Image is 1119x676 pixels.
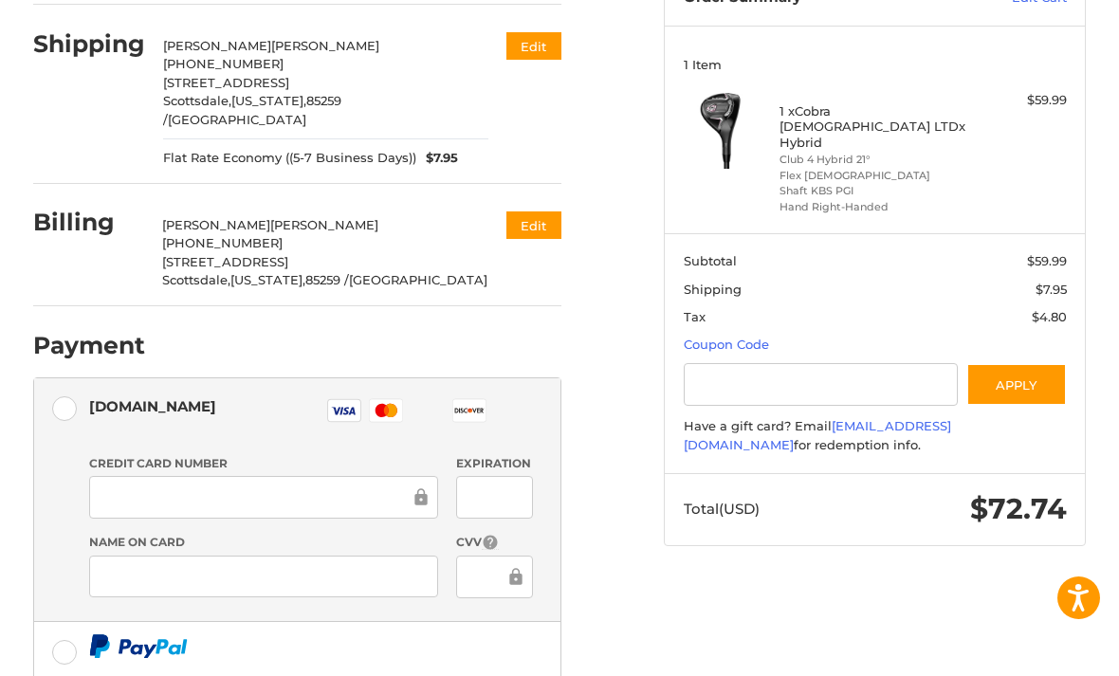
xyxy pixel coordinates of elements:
label: Name on Card [89,534,438,551]
span: Shipping [684,282,742,297]
span: Tax [684,309,706,324]
span: [US_STATE], [230,272,305,287]
li: Flex [DEMOGRAPHIC_DATA] [780,168,966,184]
h2: Shipping [33,29,145,59]
label: Expiration [456,455,533,472]
span: $72.74 [970,491,1067,526]
img: PayPal icon [89,634,188,658]
span: [GEOGRAPHIC_DATA] [168,112,306,127]
span: [PHONE_NUMBER] [163,56,284,71]
button: Edit [506,32,561,60]
input: Gift Certificate or Coupon Code [684,363,958,406]
span: [PERSON_NAME] [162,217,270,232]
span: Total (USD) [684,500,760,518]
span: $7.95 [1036,282,1067,297]
div: [DOMAIN_NAME] [89,391,216,422]
label: CVV [456,534,533,552]
span: [PERSON_NAME] [271,38,379,53]
span: [PERSON_NAME] [270,217,378,232]
label: Credit Card Number [89,455,438,472]
span: 85259 / [163,93,341,127]
span: $7.95 [416,149,458,168]
li: Club 4 Hybrid 21° [780,152,966,168]
span: Scottsdale, [162,272,230,287]
h4: 1 x Cobra [DEMOGRAPHIC_DATA] LTDx Hybrid [780,103,966,150]
span: [PHONE_NUMBER] [162,235,283,250]
iframe: Google Customer Reviews [963,625,1119,676]
span: [STREET_ADDRESS] [162,254,288,269]
div: Have a gift card? Email for redemption info. [684,417,1067,454]
a: [EMAIL_ADDRESS][DOMAIN_NAME] [684,418,951,452]
h2: Payment [33,331,145,360]
div: $59.99 [971,91,1067,110]
span: [US_STATE], [231,93,306,108]
a: Coupon Code [684,337,769,352]
h3: 1 Item [684,57,1067,72]
span: Subtotal [684,253,737,268]
span: [PERSON_NAME] [163,38,271,53]
span: $59.99 [1027,253,1067,268]
span: Scottsdale, [163,93,231,108]
button: Edit [506,211,561,239]
span: $4.80 [1032,309,1067,324]
h2: Billing [33,208,144,237]
button: Apply [966,363,1067,406]
li: Hand Right-Handed [780,199,966,215]
span: 85259 / [305,272,349,287]
span: [GEOGRAPHIC_DATA] [349,272,487,287]
span: Flat Rate Economy ((5-7 Business Days)) [163,149,416,168]
span: [STREET_ADDRESS] [163,75,289,90]
li: Shaft KBS PGI [780,183,966,199]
